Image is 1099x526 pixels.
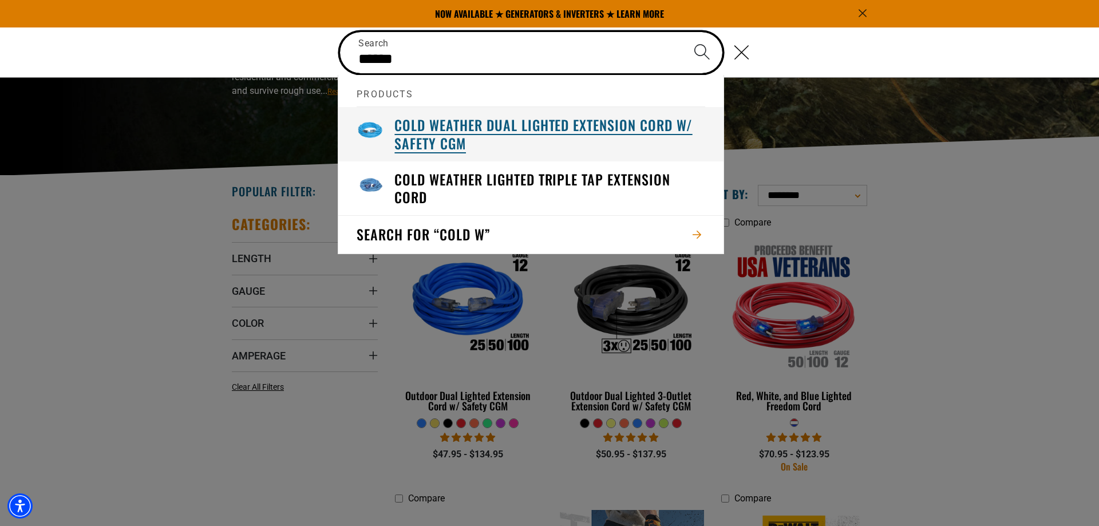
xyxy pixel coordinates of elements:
h3: Cold Weather Lighted Triple Tap Extension Cord [394,171,705,206]
button: Close [724,32,760,72]
div: Accessibility Menu [7,493,33,519]
a: Cold Weather Lighted Triple Tap Extension Cord [338,161,724,215]
h3: Cold Weather Dual Lighted Extension Cord w/ Safety CGM [394,116,705,152]
a: Cold Weather Dual Lighted Extension Cord w/ Safety CGM [338,107,724,161]
img: Light Blue [357,116,385,145]
button: Search for “cold w” [338,216,724,254]
h2: Products [357,75,705,107]
button: Search [682,32,722,72]
img: Light Blue [357,171,385,199]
